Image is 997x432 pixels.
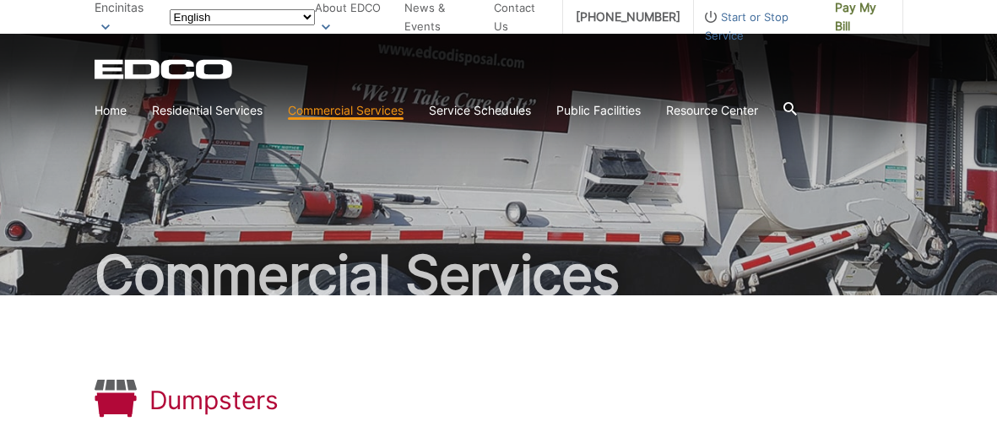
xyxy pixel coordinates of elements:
a: Service Schedules [429,101,531,120]
h1: Dumpsters [149,385,279,415]
a: Resource Center [666,101,758,120]
a: Commercial Services [288,101,404,120]
h2: Commercial Services [95,248,903,302]
select: Select a language [170,9,315,25]
a: EDCD logo. Return to the homepage. [95,59,235,79]
a: Residential Services [152,101,263,120]
a: Public Facilities [556,101,641,120]
a: Home [95,101,127,120]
